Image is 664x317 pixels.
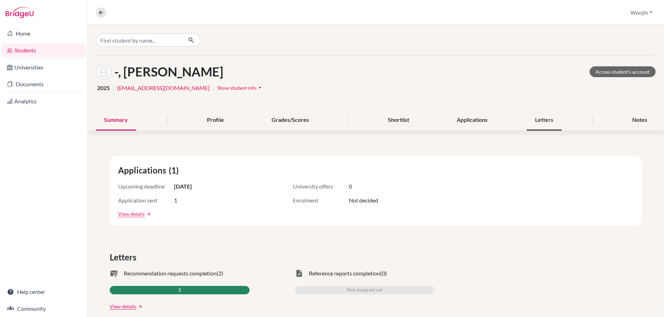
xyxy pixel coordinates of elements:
[527,110,562,131] div: Letters
[118,210,145,218] a: View details
[349,182,352,191] span: 0
[118,182,174,191] span: Upcoming deadline
[124,269,217,278] span: Recommendation requests completion
[295,269,303,278] span: task
[309,269,380,278] span: Reference reports completion
[6,7,34,18] img: Bridge-U
[1,302,86,316] a: Community
[293,182,349,191] span: University offers
[117,84,210,92] a: [EMAIL_ADDRESS][DOMAIN_NAME]
[145,212,151,216] a: arrow_forward
[217,85,257,91] span: Show student info
[174,196,177,205] span: 1
[1,77,86,91] a: Documents
[96,110,136,131] div: Summary
[113,84,114,92] span: |
[590,66,656,77] a: Access student's account
[118,196,174,205] span: Application sent
[96,34,182,47] input: Find student by name...
[1,94,86,108] a: Analytics
[110,269,118,278] span: mark_email_read
[627,6,656,19] button: Woojin
[1,60,86,74] a: Universities
[380,269,387,278] span: (0)
[212,84,214,92] span: |
[174,182,192,191] span: [DATE]
[169,164,181,177] span: (1)
[114,64,223,79] h1: -, [PERSON_NAME]
[118,164,169,177] span: Applications
[624,110,656,131] div: Notes
[217,82,264,93] button: Show student infoarrow_drop_down
[1,285,86,299] a: Help center
[136,304,143,309] a: arrow_forward
[217,269,223,278] span: (2)
[257,84,264,91] i: arrow_drop_down
[97,84,110,92] span: 2025
[110,251,139,264] span: Letters
[293,196,349,205] span: Enrolment
[1,43,86,57] a: Students
[349,196,378,205] span: Not decided
[263,110,317,131] div: Grades/Scores
[347,286,383,294] span: Not assigned yet
[448,110,496,131] div: Applications
[199,110,232,131] div: Profile
[1,27,86,40] a: Home
[178,286,181,294] span: 2
[96,64,111,80] img: Shalibeth Tiffany -'s avatar
[110,303,136,310] a: View details
[380,110,418,131] div: Shortlist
